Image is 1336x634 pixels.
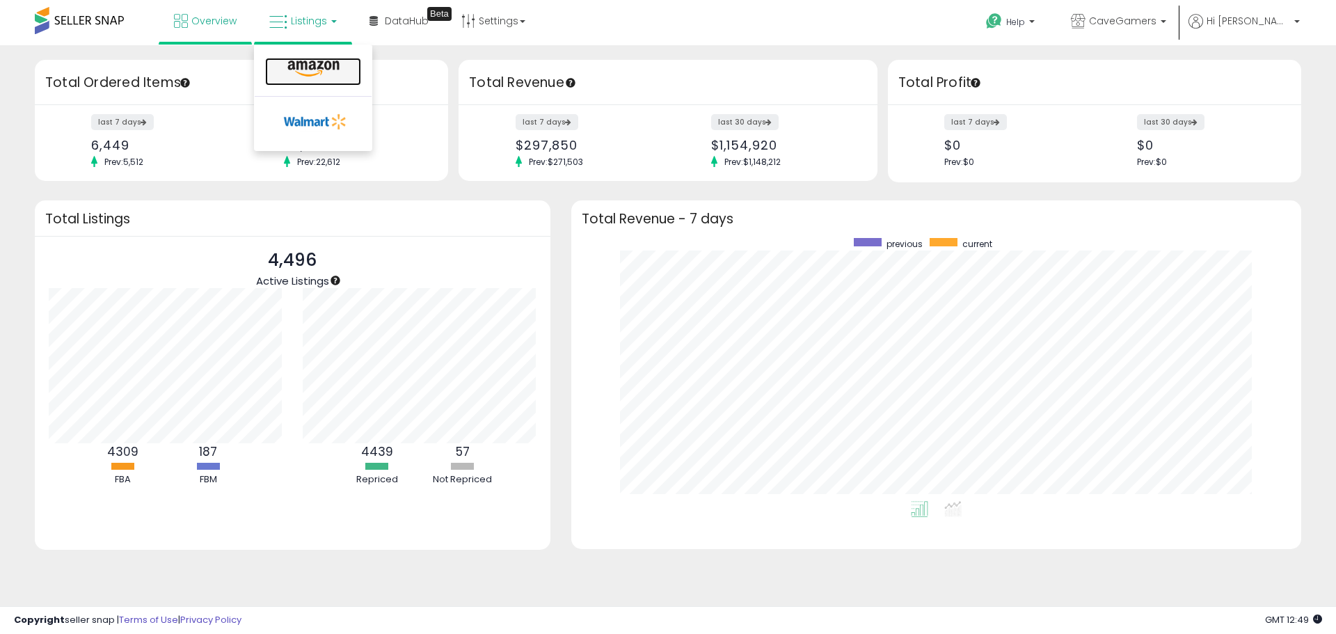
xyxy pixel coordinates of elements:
div: FBM [166,473,250,486]
div: Tooltip anchor [427,7,452,21]
span: Prev: $0 [944,156,974,168]
h3: Total Ordered Items [45,73,438,93]
span: Prev: $0 [1137,156,1167,168]
i: Get Help [985,13,1003,30]
h3: Total Listings [45,214,540,224]
span: Active Listings [256,274,329,288]
div: FBA [81,473,164,486]
span: 2025-08-18 12:49 GMT [1265,613,1322,626]
div: $297,850 [516,138,658,152]
span: Listings [291,14,327,28]
h3: Total Revenue [469,73,867,93]
b: 4439 [361,443,393,460]
span: Prev: $1,148,212 [717,156,788,168]
span: Prev: $271,503 [522,156,590,168]
b: 4309 [107,443,138,460]
p: 4,496 [256,247,329,274]
div: Tooltip anchor [969,77,982,89]
div: Tooltip anchor [179,77,191,89]
label: last 30 days [1137,114,1204,130]
div: seller snap | | [14,614,241,627]
div: 23,351 [284,138,424,152]
h3: Total Revenue - 7 days [582,214,1291,224]
span: Overview [191,14,237,28]
div: Tooltip anchor [564,77,577,89]
span: Prev: 5,512 [97,156,150,168]
div: 6,449 [91,138,231,152]
h3: Total Profit [898,73,1291,93]
span: Hi [PERSON_NAME] [1207,14,1290,28]
strong: Copyright [14,613,65,626]
b: 187 [199,443,217,460]
label: last 7 days [91,114,154,130]
label: last 7 days [944,114,1007,130]
span: Help [1006,16,1025,28]
a: Terms of Use [119,613,178,626]
div: Repriced [335,473,419,486]
div: Not Repriced [421,473,504,486]
div: Tooltip anchor [329,274,342,287]
span: DataHub [385,14,429,28]
div: $0 [1137,138,1277,152]
b: 57 [456,443,470,460]
span: CaveGamers [1089,14,1156,28]
a: Hi [PERSON_NAME] [1188,14,1300,45]
div: $1,154,920 [711,138,853,152]
span: current [962,238,992,250]
span: Prev: 22,612 [290,156,347,168]
div: $0 [944,138,1084,152]
span: previous [886,238,923,250]
a: Help [975,2,1049,45]
label: last 30 days [711,114,779,130]
a: Privacy Policy [180,613,241,626]
label: last 7 days [516,114,578,130]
